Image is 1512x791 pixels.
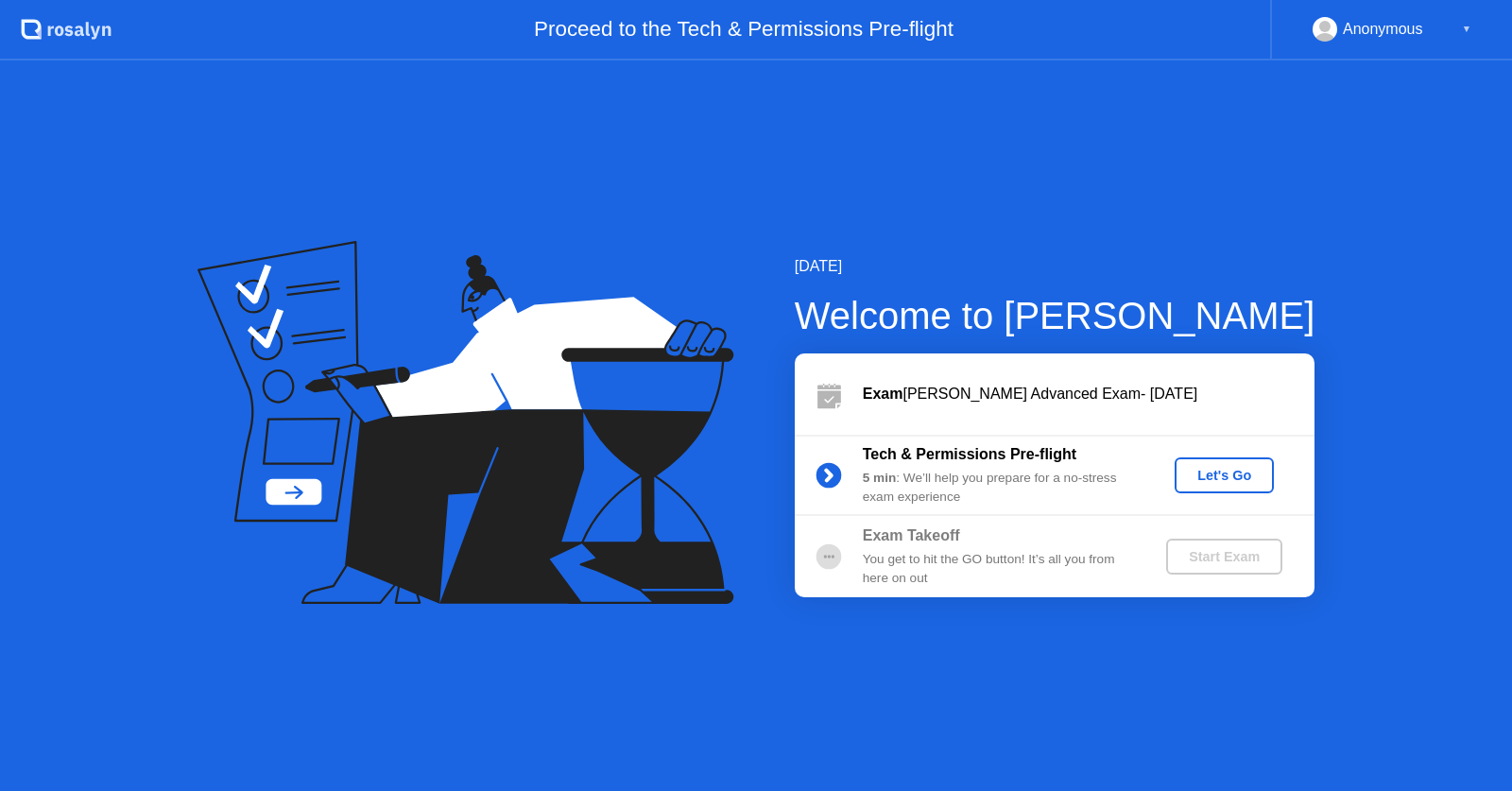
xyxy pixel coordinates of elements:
div: : We’ll help you prepare for a no-stress exam experience [863,469,1135,507]
button: Let's Go [1175,457,1274,493]
b: Tech & Permissions Pre-flight [863,446,1076,462]
div: [PERSON_NAME] Advanced Exam- [DATE] [863,383,1314,405]
b: 5 min [863,471,897,485]
div: Let's Go [1182,468,1266,483]
div: Welcome to [PERSON_NAME] [795,287,1315,344]
b: Exam Takeoff [863,527,960,543]
div: Anonymous [1343,17,1423,42]
div: You get to hit the GO button! It’s all you from here on out [863,550,1135,589]
button: Start Exam [1166,539,1282,575]
div: ▼ [1462,17,1471,42]
div: [DATE] [795,255,1315,278]
div: Start Exam [1174,549,1275,564]
b: Exam [863,386,903,402]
